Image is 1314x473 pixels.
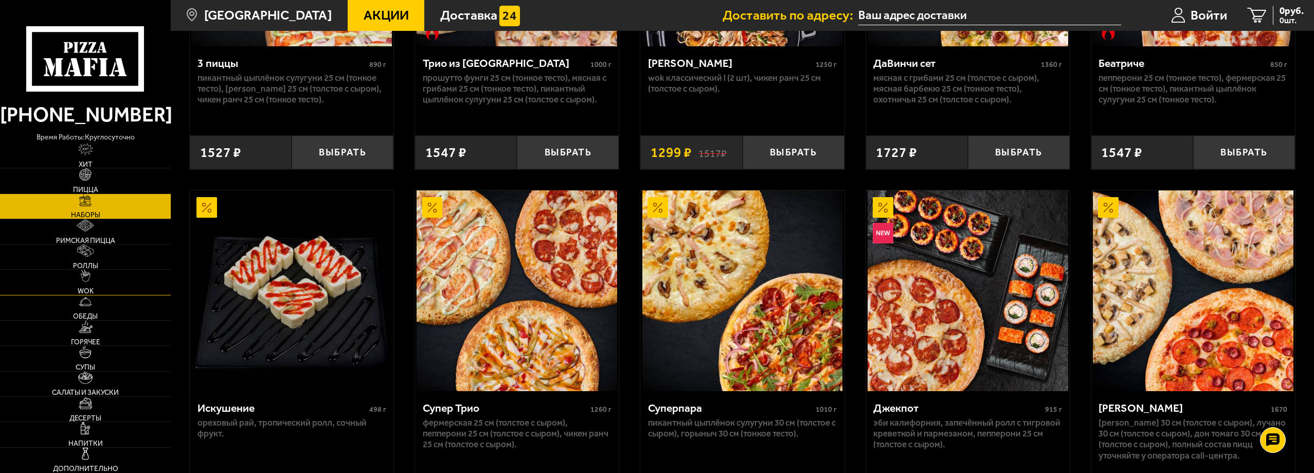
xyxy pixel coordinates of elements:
[1041,60,1062,69] span: 1360 г
[873,223,893,243] img: Новинка
[590,60,611,69] span: 1000 г
[68,440,103,447] span: Напитки
[816,60,837,69] span: 1250 г
[1280,16,1304,25] span: 0 шт.
[868,190,1068,391] img: Джекпот
[640,190,844,391] a: АкционныйСуперпара
[648,401,813,415] div: Суперпара
[364,9,409,22] span: Акции
[1280,6,1304,16] span: 0 руб.
[197,73,386,106] p: Пикантный цыплёнок сулугуни 25 см (тонкое тесто), [PERSON_NAME] 25 см (толстое с сыром), Чикен Ра...
[1098,197,1119,218] img: Акционный
[196,197,217,218] img: Акционный
[71,212,100,219] span: Наборы
[1270,60,1287,69] span: 850 г
[873,417,1062,450] p: Эби Калифорния, Запечённый ролл с тигровой креветкой и пармезаном, Пепперони 25 см (толстое с сыр...
[423,73,611,106] p: Прошутто Фунги 25 см (тонкое тесто), Мясная с грибами 25 см (тонкое тесто), Пикантный цыплёнок су...
[423,57,588,70] div: Трио из [GEOGRAPHIC_DATA]
[78,288,94,295] span: WOK
[873,57,1038,70] div: ДаВинчи сет
[647,197,668,218] img: Акционный
[1271,405,1287,414] span: 1670
[369,60,386,69] span: 890 г
[743,135,844,169] button: Выбрать
[197,417,386,440] p: Ореховый рай, Тропический ролл, Сочный фрукт.
[71,339,100,346] span: Горячее
[423,401,588,415] div: Супер Трио
[858,6,1121,25] input: Ваш адрес доставки
[440,9,497,22] span: Доставка
[590,405,611,414] span: 1260 г
[69,415,101,422] span: Десерты
[1099,417,1287,461] p: [PERSON_NAME] 30 см (толстое с сыром), Лучано 30 см (толстое с сыром), Дон Томаго 30 см (толстое ...
[191,190,392,391] img: Искушение
[651,146,692,160] span: 1299 ₽
[499,6,520,26] img: 15daf4d41897b9f0e9f617042186c801.svg
[76,364,95,371] span: Супы
[197,401,367,415] div: Искушение
[425,146,466,160] span: 1547 ₽
[698,146,727,160] s: 1517 ₽
[648,73,837,95] p: Wok классический L (2 шт), Чикен Ранч 25 см (толстое с сыром).
[968,135,1070,169] button: Выбрать
[415,190,619,391] a: АкционныйСупер Трио
[73,313,98,320] span: Обеды
[866,190,1070,391] a: АкционныйНовинкаДжекпот
[417,190,617,391] img: Супер Трио
[292,135,393,169] button: Выбрать
[52,389,119,396] span: Салаты и закуски
[53,465,118,472] span: Дополнительно
[648,57,813,70] div: [PERSON_NAME]
[190,190,393,391] a: АкционныйИскушение
[1193,135,1295,169] button: Выбрать
[1101,146,1142,160] span: 1547 ₽
[369,405,386,414] span: 498 г
[73,186,98,194] span: Пицца
[204,9,332,22] span: [GEOGRAPHIC_DATA]
[876,146,917,160] span: 1727 ₽
[1045,405,1062,414] span: 915 г
[79,161,93,168] span: Хит
[873,401,1042,415] div: Джекпот
[517,135,619,169] button: Выбрать
[73,262,98,270] span: Роллы
[1093,190,1293,391] img: Хет Трик
[1099,401,1268,415] div: [PERSON_NAME]
[422,197,443,218] img: Акционный
[873,73,1062,106] p: Мясная с грибами 25 см (толстое с сыром), Мясная Барбекю 25 см (тонкое тесто), Охотничья 25 см (т...
[197,57,367,70] div: 3 пиццы
[723,9,858,22] span: Доставить по адресу:
[1091,190,1295,391] a: АкционныйХет Трик
[56,237,115,244] span: Римская пицца
[873,197,893,218] img: Акционный
[648,417,837,440] p: Пикантный цыплёнок сулугуни 30 см (толстое с сыром), Горыныч 30 см (тонкое тесто).
[200,146,241,160] span: 1527 ₽
[423,417,611,450] p: Фермерская 25 см (толстое с сыром), Пепперони 25 см (толстое с сыром), Чикен Ранч 25 см (толстое ...
[1099,73,1287,106] p: Пепперони 25 см (тонкое тесто), Фермерская 25 см (тонкое тесто), Пикантный цыплёнок сулугуни 25 с...
[1191,9,1227,22] span: Войти
[642,190,843,391] img: Суперпара
[1099,57,1268,70] div: Беатриче
[816,405,837,414] span: 1010 г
